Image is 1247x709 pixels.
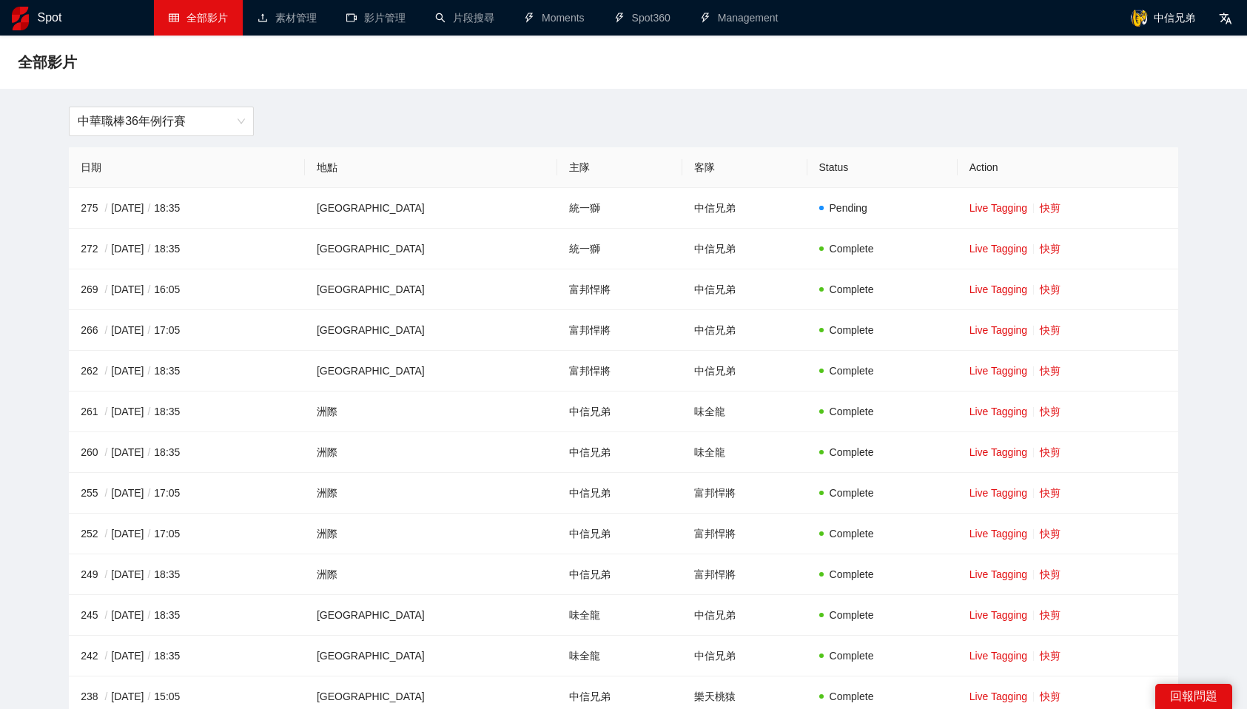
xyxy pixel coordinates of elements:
span: / [101,446,111,458]
span: / [144,487,154,499]
td: 中信兄弟 [682,595,807,636]
td: 中信兄弟 [557,432,682,473]
td: 富邦悍將 [682,514,807,554]
a: Live Tagging [969,365,1027,377]
td: 中信兄弟 [557,473,682,514]
a: Live Tagging [969,446,1027,458]
span: Complete [830,568,874,580]
span: Complete [830,365,874,377]
td: 富邦悍將 [557,310,682,351]
th: Action [958,147,1178,188]
td: [GEOGRAPHIC_DATA] [305,595,557,636]
td: [GEOGRAPHIC_DATA] [305,269,557,310]
a: thunderboltSpot360 [614,12,670,24]
div: 回報問題 [1155,684,1232,709]
a: Live Tagging [969,528,1027,540]
a: 快剪 [1040,365,1061,377]
td: 中信兄弟 [682,351,807,392]
td: 中信兄弟 [682,310,807,351]
td: [GEOGRAPHIC_DATA] [305,188,557,229]
span: 全部影片 [186,12,228,24]
td: 中信兄弟 [682,229,807,269]
a: 快剪 [1040,609,1061,621]
span: Complete [830,243,874,255]
td: 洲際 [305,514,557,554]
span: / [144,609,154,621]
span: / [101,283,111,295]
span: / [144,528,154,540]
td: [GEOGRAPHIC_DATA] [305,636,557,676]
td: 統一獅 [557,229,682,269]
span: Complete [830,406,874,417]
td: 洲際 [305,473,557,514]
td: 266 [DATE] 17:05 [69,310,305,351]
td: 255 [DATE] 17:05 [69,473,305,514]
img: avatar [1130,9,1148,27]
td: 272 [DATE] 18:35 [69,229,305,269]
td: 260 [DATE] 18:35 [69,432,305,473]
span: / [101,487,111,499]
td: 洲際 [305,392,557,432]
td: [GEOGRAPHIC_DATA] [305,229,557,269]
a: 快剪 [1040,202,1061,214]
span: Complete [830,283,874,295]
a: 快剪 [1040,650,1061,662]
a: 快剪 [1040,528,1061,540]
a: 快剪 [1040,243,1061,255]
span: / [144,202,154,214]
td: 249 [DATE] 18:35 [69,554,305,595]
td: 味全龍 [682,392,807,432]
th: 客隊 [682,147,807,188]
span: / [101,324,111,336]
td: 中信兄弟 [682,188,807,229]
td: 262 [DATE] 18:35 [69,351,305,392]
span: / [101,568,111,580]
span: Pending [830,202,867,214]
span: 全部影片 [18,50,77,74]
a: video-camera影片管理 [346,12,406,24]
a: 快剪 [1040,324,1061,336]
td: 味全龍 [682,432,807,473]
span: 中華職棒36年例行賽 [78,107,245,135]
a: upload素材管理 [258,12,317,24]
span: / [101,690,111,702]
td: 中信兄弟 [682,269,807,310]
td: 味全龍 [557,595,682,636]
a: Live Tagging [969,568,1027,580]
td: [GEOGRAPHIC_DATA] [305,351,557,392]
span: / [101,243,111,255]
span: / [144,568,154,580]
span: / [101,650,111,662]
td: 252 [DATE] 17:05 [69,514,305,554]
td: [GEOGRAPHIC_DATA] [305,310,557,351]
td: 242 [DATE] 18:35 [69,636,305,676]
span: / [144,283,154,295]
td: 味全龍 [557,636,682,676]
td: 245 [DATE] 18:35 [69,595,305,636]
span: Complete [830,650,874,662]
span: / [144,690,154,702]
a: thunderboltManagement [700,12,779,24]
span: Complete [830,690,874,702]
a: 快剪 [1040,568,1061,580]
span: / [101,365,111,377]
span: / [144,324,154,336]
a: Live Tagging [969,324,1027,336]
span: Complete [830,609,874,621]
td: 富邦悍將 [557,269,682,310]
a: Live Tagging [969,202,1027,214]
a: search片段搜尋 [435,12,494,24]
th: 日期 [69,147,305,188]
a: 快剪 [1040,406,1061,417]
span: Complete [830,528,874,540]
span: / [144,365,154,377]
a: 快剪 [1040,690,1061,702]
td: 261 [DATE] 18:35 [69,392,305,432]
a: Live Tagging [969,406,1027,417]
span: / [144,243,154,255]
td: 洲際 [305,432,557,473]
span: / [101,406,111,417]
span: / [101,202,111,214]
a: Live Tagging [969,650,1027,662]
span: Complete [830,487,874,499]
